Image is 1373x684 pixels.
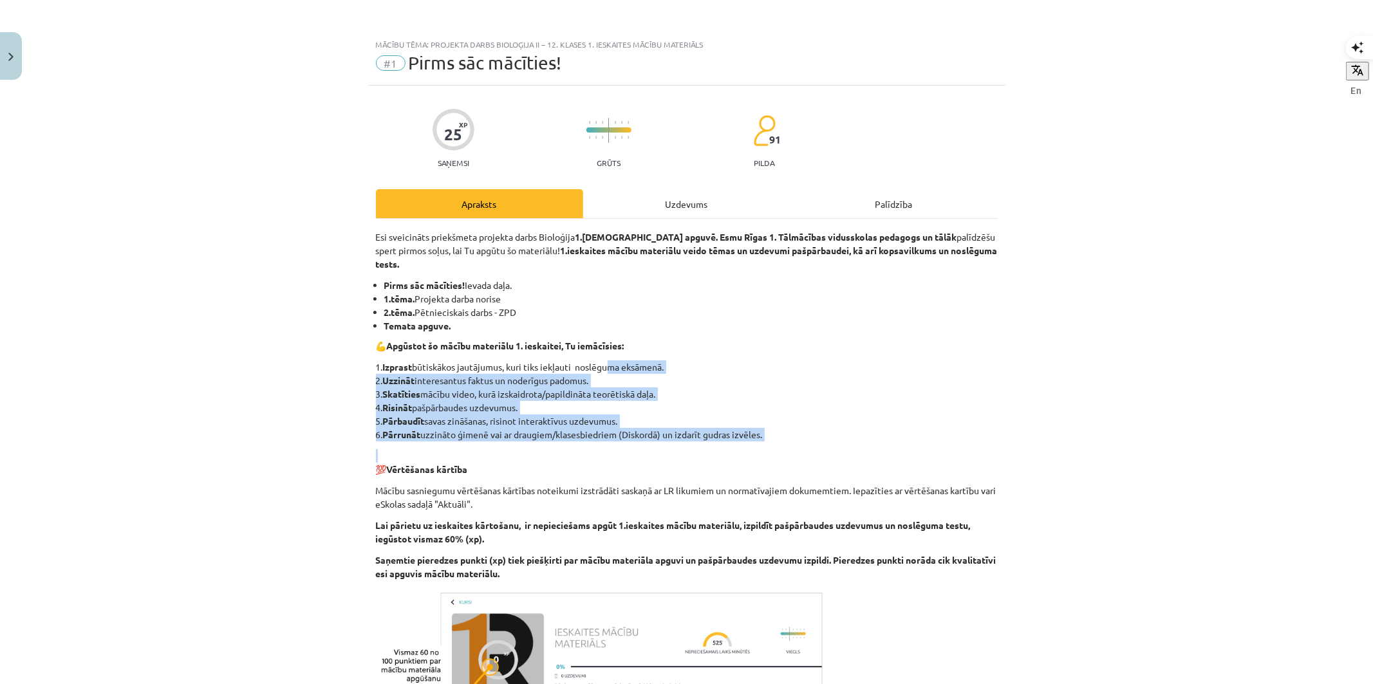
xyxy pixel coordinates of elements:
[589,136,590,139] img: icon-short-line-57e1e144782c952c97e751825c79c345078a6d821885a25fce030b3d8c18986b.svg
[595,121,597,124] img: icon-short-line-57e1e144782c952c97e751825c79c345078a6d821885a25fce030b3d8c18986b.svg
[376,189,583,218] div: Apraksts
[384,279,465,291] b: Pirms sāc mācīties!
[387,463,468,475] b: Vērtēšanas kārtība
[384,279,998,292] li: Ievada daļa.
[790,189,998,218] div: Palīdzība
[384,306,998,319] li: Pētnieciskais darbs - ZPD
[376,230,998,271] p: Esi sveicināts priekšmeta projekta darbs Bioloģija palīdzēšu spert pirmos soļus, lai Tu apgūtu šo...
[376,339,998,353] p: 💪
[602,121,603,124] img: icon-short-line-57e1e144782c952c97e751825c79c345078a6d821885a25fce030b3d8c18986b.svg
[602,136,603,139] img: icon-short-line-57e1e144782c952c97e751825c79c345078a6d821885a25fce030b3d8c18986b.svg
[597,158,621,167] p: Grūts
[589,121,590,124] img: icon-short-line-57e1e144782c952c97e751825c79c345078a6d821885a25fce030b3d8c18986b.svg
[628,136,629,139] img: icon-short-line-57e1e144782c952c97e751825c79c345078a6d821885a25fce030b3d8c18986b.svg
[376,40,998,49] div: Mācību tēma: Projekta darbs bioloģija ii – 12. klases 1. ieskaites mācību materiāls
[383,415,425,427] b: Pārbaudīt
[433,158,474,167] p: Saņemsi
[376,554,996,579] b: Saņemtie pieredzes punkti (xp) tiek piešķirti par mācību materiāla apguvi un pašpārbaudes uzdevum...
[608,118,610,143] img: icon-long-line-d9ea69661e0d244f92f715978eff75569469978d946b2353a9bb055b3ed8787d.svg
[384,320,451,331] b: Temata apguve.
[575,231,957,243] strong: 1.[DEMOGRAPHIC_DATA] apguvē. Esmu Rīgas 1. Tālmācības vidusskolas pedagogs un tālāk
[376,55,406,71] span: #1
[615,121,616,124] img: icon-short-line-57e1e144782c952c97e751825c79c345078a6d821885a25fce030b3d8c18986b.svg
[769,134,781,145] span: 91
[444,125,462,143] div: 25
[621,121,622,124] img: icon-short-line-57e1e144782c952c97e751825c79c345078a6d821885a25fce030b3d8c18986b.svg
[409,52,562,73] span: Pirms sāc mācīties!
[621,136,622,139] img: icon-short-line-57e1e144782c952c97e751825c79c345078a6d821885a25fce030b3d8c18986b.svg
[383,374,415,386] b: Uzzināt
[459,121,467,128] span: XP
[376,360,998,441] p: 1. būtiskākos jautājumus, kuri tiks iekļauti noslēguma eksāmenā. 2. interesantus faktus un noderī...
[384,293,415,304] b: 1.tēma.
[384,292,998,306] li: Projekta darba norise
[383,402,413,413] b: Risināt
[754,158,774,167] p: pilda
[383,429,421,440] b: Pārrunāt
[583,189,790,218] div: Uzdevums
[376,449,998,476] p: 💯
[595,136,597,139] img: icon-short-line-57e1e144782c952c97e751825c79c345078a6d821885a25fce030b3d8c18986b.svg
[615,136,616,139] img: icon-short-line-57e1e144782c952c97e751825c79c345078a6d821885a25fce030b3d8c18986b.svg
[387,340,624,351] b: Apgūstot šo mācību materiālu 1. ieskaitei, Tu iemācīsies:
[376,245,998,270] strong: 1.ieskaites mācību materiālu veido tēmas un uzdevumi pašpārbaudei, kā arī kopsavilkums un noslēgu...
[376,484,998,511] p: Mācību sasniegumu vērtēšanas kārtības noteikumi izstrādāti saskaņā ar LR likumiem un normatīvajie...
[8,53,14,61] img: icon-close-lesson-0947bae3869378f0d4975bcd49f059093ad1ed9edebbc8119c70593378902aed.svg
[376,519,971,544] b: Lai pārietu uz ieskaites kārtošanu, ir nepieciešams apgūt 1.ieskaites mācību materiālu, izpildīt ...
[383,388,421,400] b: Skatīties
[628,121,629,124] img: icon-short-line-57e1e144782c952c97e751825c79c345078a6d821885a25fce030b3d8c18986b.svg
[384,306,415,318] b: 2.tēma.
[753,115,776,147] img: students-c634bb4e5e11cddfef0936a35e636f08e4e9abd3cc4e673bd6f9a4125e45ecb1.svg
[383,361,413,373] b: Izprast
